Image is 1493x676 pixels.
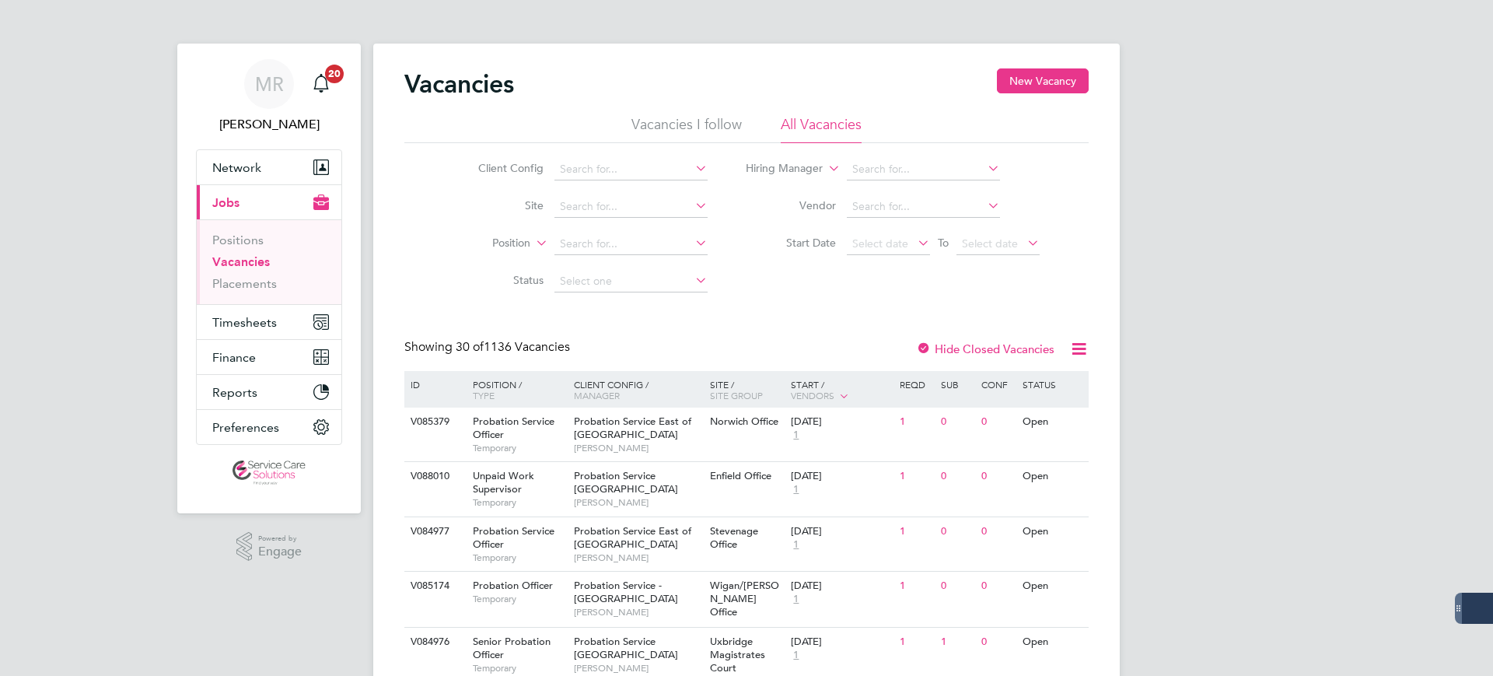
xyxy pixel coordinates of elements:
[574,635,678,661] span: Probation Service [GEOGRAPHIC_DATA]
[1019,408,1086,436] div: Open
[1019,462,1086,491] div: Open
[574,389,620,401] span: Manager
[710,579,779,618] span: Wigan/[PERSON_NAME] Office
[631,115,742,143] li: Vacancies I follow
[847,196,1000,218] input: Search for...
[197,305,341,339] button: Timesheets
[306,59,337,109] a: 20
[574,579,678,605] span: Probation Service - [GEOGRAPHIC_DATA]
[896,408,936,436] div: 1
[258,545,302,559] span: Engage
[197,219,341,304] div: Jobs
[706,371,788,408] div: Site /
[404,339,573,356] div: Showing
[916,342,1054,356] label: Hide Closed Vacancies
[791,525,892,538] div: [DATE]
[791,429,801,442] span: 1
[473,415,554,441] span: Probation Service Officer
[196,461,342,485] a: Go to home page
[574,552,702,564] span: [PERSON_NAME]
[791,580,892,593] div: [DATE]
[473,524,554,551] span: Probation Service Officer
[574,606,702,618] span: [PERSON_NAME]
[791,538,801,552] span: 1
[896,462,936,491] div: 1
[554,233,708,255] input: Search for...
[781,115,862,143] li: All Vacancies
[441,236,530,251] label: Position
[746,198,836,212] label: Vendor
[791,483,801,496] span: 1
[554,159,708,180] input: Search for...
[473,469,534,496] span: Unpaid Work Supervisor
[791,389,834,401] span: Vendors
[255,74,284,94] span: MR
[710,635,765,674] span: Uxbridge Magistrates Court
[977,628,1018,657] div: 0
[896,371,936,398] div: Reqd
[937,371,977,398] div: Sub
[197,150,341,184] button: Network
[461,371,570,408] div: Position /
[710,524,758,551] span: Stevenage Office
[454,198,544,212] label: Site
[977,462,1018,491] div: 0
[212,350,256,365] span: Finance
[407,371,461,398] div: ID
[791,415,892,429] div: [DATE]
[574,442,702,454] span: [PERSON_NAME]
[473,593,566,605] span: Temporary
[407,517,461,546] div: V084977
[733,161,823,177] label: Hiring Manager
[937,628,977,657] div: 1
[852,236,908,250] span: Select date
[977,517,1018,546] div: 0
[197,185,341,219] button: Jobs
[1019,572,1086,601] div: Open
[473,662,566,674] span: Temporary
[212,315,277,330] span: Timesheets
[574,415,691,441] span: Probation Service East of [GEOGRAPHIC_DATA]
[212,420,279,435] span: Preferences
[233,461,306,485] img: servicecare-logo-retina.png
[473,496,566,509] span: Temporary
[933,233,953,253] span: To
[473,389,495,401] span: Type
[977,371,1018,398] div: Conf
[554,271,708,292] input: Select one
[456,339,570,355] span: 1136 Vacancies
[177,44,361,513] nav: Main navigation
[236,532,302,562] a: Powered byEngage
[1019,517,1086,546] div: Open
[962,236,1018,250] span: Select date
[791,649,801,662] span: 1
[407,408,461,436] div: V085379
[454,161,544,175] label: Client Config
[791,636,892,649] div: [DATE]
[1019,628,1086,657] div: Open
[574,524,691,551] span: Probation Service East of [GEOGRAPHIC_DATA]
[896,572,936,601] div: 1
[197,375,341,409] button: Reports
[473,552,566,564] span: Temporary
[896,628,936,657] div: 1
[574,662,702,674] span: [PERSON_NAME]
[896,517,936,546] div: 1
[1019,371,1086,398] div: Status
[196,115,342,134] span: Matt Robson
[454,273,544,287] label: Status
[325,65,344,83] span: 20
[196,59,342,134] a: MR[PERSON_NAME]
[212,195,240,210] span: Jobs
[473,579,553,592] span: Probation Officer
[937,517,977,546] div: 0
[710,389,763,401] span: Site Group
[574,496,702,509] span: [PERSON_NAME]
[456,339,484,355] span: 30 of
[570,371,706,408] div: Client Config /
[473,635,551,661] span: Senior Probation Officer
[212,254,270,269] a: Vacancies
[937,572,977,601] div: 0
[937,408,977,436] div: 0
[212,276,277,291] a: Placements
